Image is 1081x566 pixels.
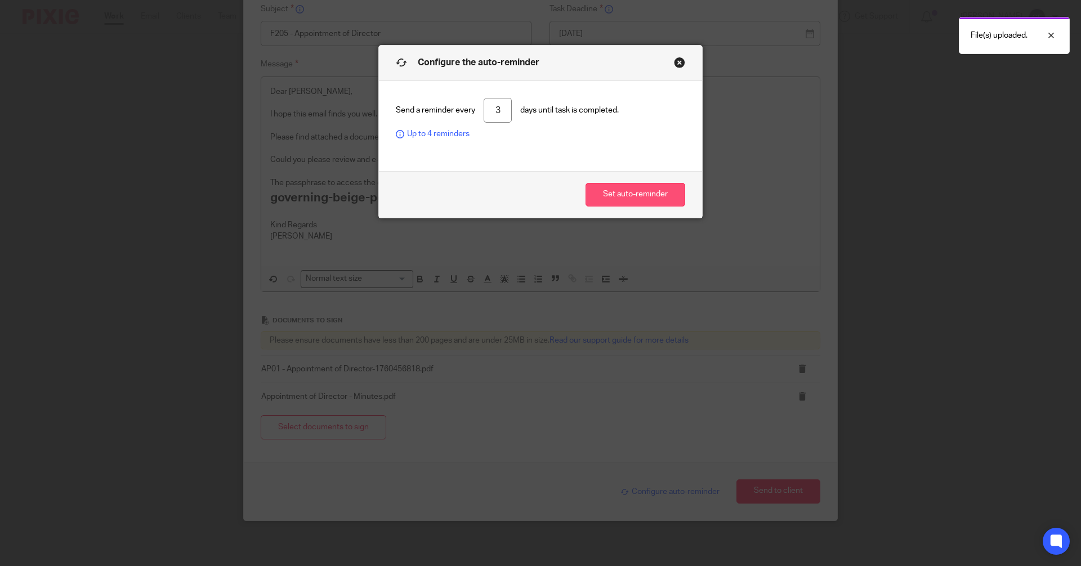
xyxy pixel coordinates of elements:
span: Up to 4 reminders [396,128,470,140]
span: days until task is completed. [520,105,619,116]
p: File(s) uploaded. [971,30,1028,41]
span: Configure the auto-reminder [418,58,539,67]
button: Close modal [674,57,685,68]
button: Set auto-reminder [586,183,685,207]
span: Send a reminder every [396,105,475,116]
